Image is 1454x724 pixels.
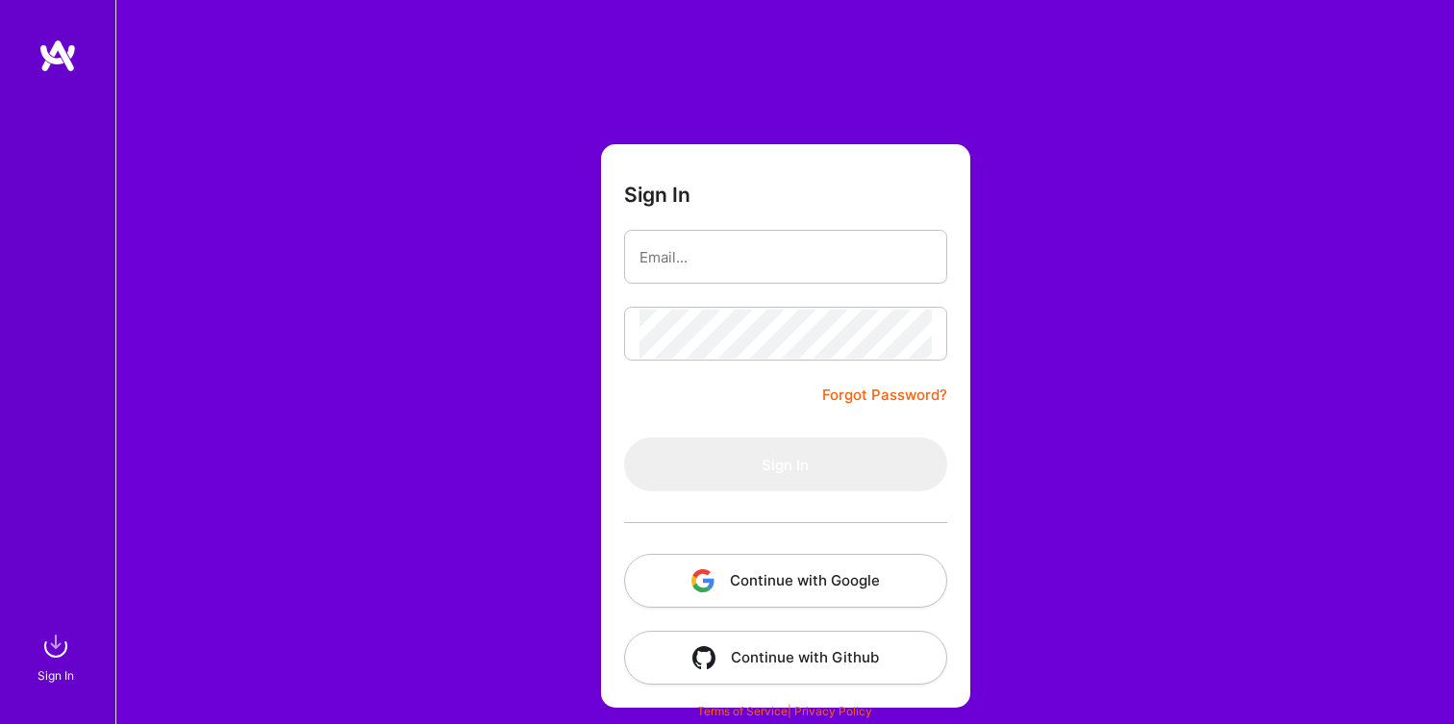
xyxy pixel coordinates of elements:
button: Continue with Github [624,631,947,685]
button: Continue with Google [624,554,947,608]
a: Privacy Policy [794,704,872,718]
img: sign in [37,627,75,665]
div: © 2025 ATeams Inc., All rights reserved. [115,666,1454,714]
input: Email... [639,233,932,282]
button: Sign In [624,437,947,491]
a: Terms of Service [697,704,788,718]
img: logo [38,38,77,73]
a: sign inSign In [40,627,75,686]
h3: Sign In [624,183,690,207]
div: Sign In [38,665,74,686]
img: icon [692,646,715,669]
a: Forgot Password? [822,384,947,407]
span: | [697,704,872,718]
img: icon [691,569,714,592]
